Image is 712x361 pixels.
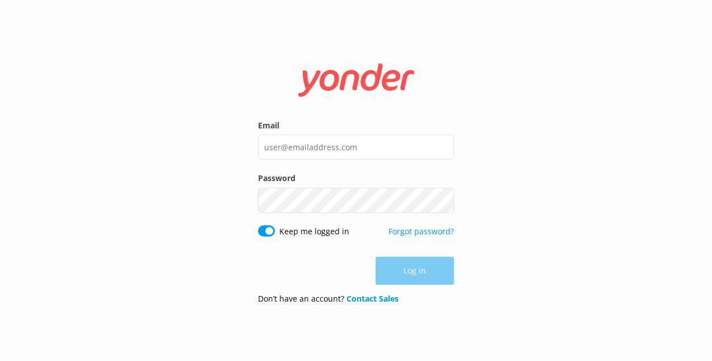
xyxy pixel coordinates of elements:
[258,172,454,184] label: Password
[258,293,399,305] p: Don’t have an account?
[258,135,454,160] input: user@emailaddress.com
[432,189,454,211] button: Show password
[388,226,454,237] a: Forgot password?
[279,225,349,238] label: Keep me logged in
[258,119,454,132] label: Email
[346,293,399,304] a: Contact Sales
